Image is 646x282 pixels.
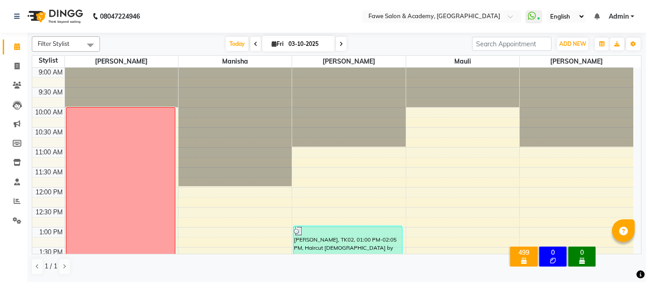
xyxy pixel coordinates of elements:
span: Fri [269,40,286,47]
span: Mauli [406,56,519,67]
div: 12:30 PM [34,208,65,217]
div: 1:00 PM [37,228,65,237]
div: [PERSON_NAME], TK02, 01:00 PM-02:05 PM, Haircut [DEMOGRAPHIC_DATA] by Creative Head (₹380),[PERSO... [293,226,402,267]
input: 2025-10-03 [286,37,331,51]
div: 12:00 PM [34,188,65,197]
span: Manisha [179,56,292,67]
div: 11:30 AM [33,168,65,177]
div: 499 [512,248,536,257]
span: [PERSON_NAME] [520,56,633,67]
button: ADD NEW [557,38,588,50]
span: Today [226,37,248,51]
div: 9:30 AM [37,88,65,97]
span: [PERSON_NAME] [292,56,405,67]
div: 10:00 AM [33,108,65,117]
span: Filter Stylist [38,40,70,47]
div: 0 [570,248,594,257]
div: 0 [541,248,565,257]
img: logo [23,4,85,29]
b: 08047224946 [100,4,140,29]
div: 11:00 AM [33,148,65,157]
span: 1 / 1 [45,262,57,271]
div: Stylist [32,56,65,65]
span: [PERSON_NAME] [65,56,178,67]
span: ADD NEW [559,40,586,47]
div: 9:00 AM [37,68,65,77]
span: Admin [609,12,629,21]
div: 10:30 AM [33,128,65,137]
div: 1:30 PM [37,247,65,257]
input: Search Appointment [472,37,552,51]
